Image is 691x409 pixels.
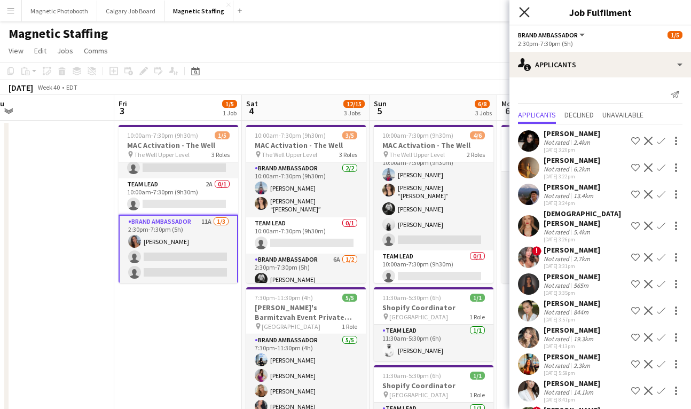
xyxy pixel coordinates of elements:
[34,46,46,56] span: Edit
[119,215,238,284] app-card-role: Brand Ambassador11A1/32:30pm-7:30pm (5h)[PERSON_NAME]
[571,308,591,316] div: 844m
[571,388,595,396] div: 14.1km
[544,388,571,396] div: Not rated
[246,125,366,283] div: 10:00am-7:30pm (9h30m)3/5MAC Activation - The Well The Well Upper Level3 RolesBrand Ambassador2/2...
[134,151,190,159] span: The Well Upper Level
[342,323,357,331] span: 1 Role
[544,335,571,343] div: Not rated
[9,82,33,93] div: [DATE]
[544,352,600,361] div: [PERSON_NAME]
[544,146,600,153] div: [DATE] 3:20pm
[211,151,230,159] span: 3 Roles
[9,46,23,56] span: View
[164,1,233,21] button: Magnetic Staffing
[262,151,317,159] span: The Well Upper Level
[501,140,621,160] h3: Sunlife Conference - Event Coordinators (3639)
[374,287,493,361] app-job-card: 11:30am-5:30pm (6h)1/1Shopify Coordinator [GEOGRAPHIC_DATA]1 RoleTeam Lead1/111:30am-5:30pm (6h)[...
[342,294,357,302] span: 5/5
[532,246,541,256] span: !
[382,131,453,139] span: 10:00am-7:30pm (9h30m)
[80,44,112,58] a: Comms
[66,83,77,91] div: EDT
[246,303,366,322] h3: [PERSON_NAME]'s Barmitzvah Event Private Residence
[571,192,595,200] div: 13.4km
[544,236,627,243] div: [DATE] 3:26pm
[22,1,97,21] button: Magnetic Photobooth
[389,151,445,159] span: The Well Upper Level
[544,361,571,369] div: Not rated
[544,182,600,192] div: [PERSON_NAME]
[119,178,238,215] app-card-role: Team Lead2A0/110:00am-7:30pm (9h30m)
[255,294,313,302] span: 7:30pm-11:30pm (4h)
[501,172,621,286] app-card-role: Training6/62:30pm-3:30pm (1h)[PERSON_NAME][PERSON_NAME][PERSON_NAME][PERSON_NAME][PERSON_NAME][PE...
[544,289,600,296] div: [DATE] 3:35pm
[544,192,571,200] div: Not rated
[518,111,556,119] span: Applicants
[469,391,485,399] span: 1 Role
[544,155,600,165] div: [PERSON_NAME]
[518,31,578,39] span: Brand Ambassador
[544,245,600,255] div: [PERSON_NAME]
[246,254,366,305] app-card-role: Brand Ambassador6A1/22:30pm-7:30pm (5h)[PERSON_NAME]
[339,151,357,159] span: 3 Roles
[544,272,600,281] div: [PERSON_NAME]
[382,294,441,302] span: 11:30am-5:30pm (6h)
[262,323,320,331] span: [GEOGRAPHIC_DATA]
[509,5,691,19] h3: Job Fulfilment
[372,105,387,117] span: 5
[544,298,600,308] div: [PERSON_NAME]
[4,44,28,58] a: View
[57,46,73,56] span: Jobs
[255,131,326,139] span: 10:00am-7:30pm (9h30m)
[374,381,493,390] h3: Shopify Coordinator
[518,31,586,39] button: Brand Ambassador
[544,165,571,173] div: Not rated
[571,281,591,289] div: 565m
[374,325,493,361] app-card-role: Team Lead1/111:30am-5:30pm (6h)[PERSON_NAME]
[53,44,77,58] a: Jobs
[127,131,198,139] span: 10:00am-7:30pm (9h30m)
[518,40,682,48] div: 2:30pm-7:30pm (5h)
[571,165,592,173] div: 6.2km
[509,52,691,77] div: Applicants
[119,125,238,283] app-job-card: 10:00am-7:30pm (9h30m)1/5MAC Activation - The Well The Well Upper Level3 RolesBrand Ambassador17A...
[30,44,51,58] a: Edit
[544,316,600,323] div: [DATE] 3:57pm
[35,83,62,91] span: Week 40
[544,369,600,376] div: [DATE] 5:59pm
[544,255,571,263] div: Not rated
[119,140,238,150] h3: MAC Activation - The Well
[343,100,365,108] span: 12/15
[470,131,485,139] span: 4/6
[246,217,366,254] app-card-role: Team Lead0/110:00am-7:30pm (9h30m)
[544,308,571,316] div: Not rated
[668,31,682,39] span: 1/5
[501,125,621,283] div: 2:30pm-3:30pm (1h)6/6Sunlife Conference - Event Coordinators (3639)1 RoleTraining6/62:30pm-3:30pm...
[374,140,493,150] h3: MAC Activation - The Well
[246,99,258,108] span: Sat
[564,111,594,119] span: Declined
[117,105,127,117] span: 3
[389,313,448,321] span: [GEOGRAPHIC_DATA]
[223,109,237,117] div: 1 Job
[571,255,592,263] div: 2.7km
[544,263,600,270] div: [DATE] 3:31pm
[571,228,592,236] div: 5.4km
[475,100,490,108] span: 6/8
[342,131,357,139] span: 3/5
[374,303,493,312] h3: Shopify Coordinator
[544,325,600,335] div: [PERSON_NAME]
[97,1,164,21] button: Calgary Job Board
[501,99,515,108] span: Mon
[119,99,127,108] span: Fri
[215,131,230,139] span: 1/5
[9,26,108,42] h1: Magnetic Staffing
[469,313,485,321] span: 1 Role
[374,125,493,283] app-job-card: 10:00am-7:30pm (9h30m)4/6MAC Activation - The Well The Well Upper Level2 RolesBrand Ambassador13A...
[544,228,571,236] div: Not rated
[374,250,493,287] app-card-role: Team Lead0/110:00am-7:30pm (9h30m)
[245,105,258,117] span: 4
